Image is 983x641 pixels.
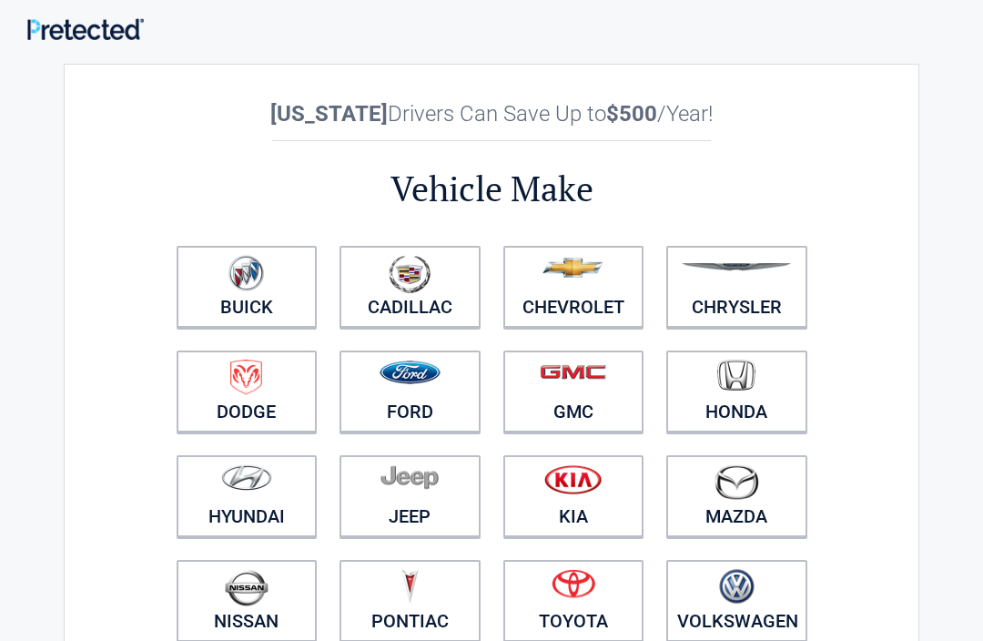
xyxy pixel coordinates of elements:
h2: Vehicle Make [165,166,818,212]
img: Main Logo [27,18,144,39]
a: Hyundai [177,455,318,537]
img: hyundai [221,464,272,491]
a: Chevrolet [503,246,644,328]
a: Jeep [339,455,481,537]
img: jeep [380,464,439,490]
img: dodge [230,360,262,395]
b: $500 [606,101,657,127]
img: ford [380,361,441,384]
img: pontiac [400,569,419,604]
img: volkswagen [719,569,755,605]
a: GMC [503,351,644,432]
img: nissan [225,569,269,606]
img: chevrolet [542,258,603,278]
a: Ford [339,351,481,432]
a: Honda [666,351,807,432]
img: cadillac [389,255,431,293]
img: honda [717,360,755,392]
b: [US_STATE] [270,101,388,127]
a: Mazda [666,455,807,537]
h2: Drivers Can Save Up to /Year [165,101,818,127]
a: Chrysler [666,246,807,328]
img: mazda [714,464,759,500]
img: kia [544,464,602,494]
a: Kia [503,455,644,537]
a: Dodge [177,351,318,432]
img: chrysler [681,263,792,271]
img: gmc [540,364,606,380]
a: Buick [177,246,318,328]
img: buick [228,255,264,291]
img: toyota [552,569,595,598]
a: Cadillac [339,246,481,328]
